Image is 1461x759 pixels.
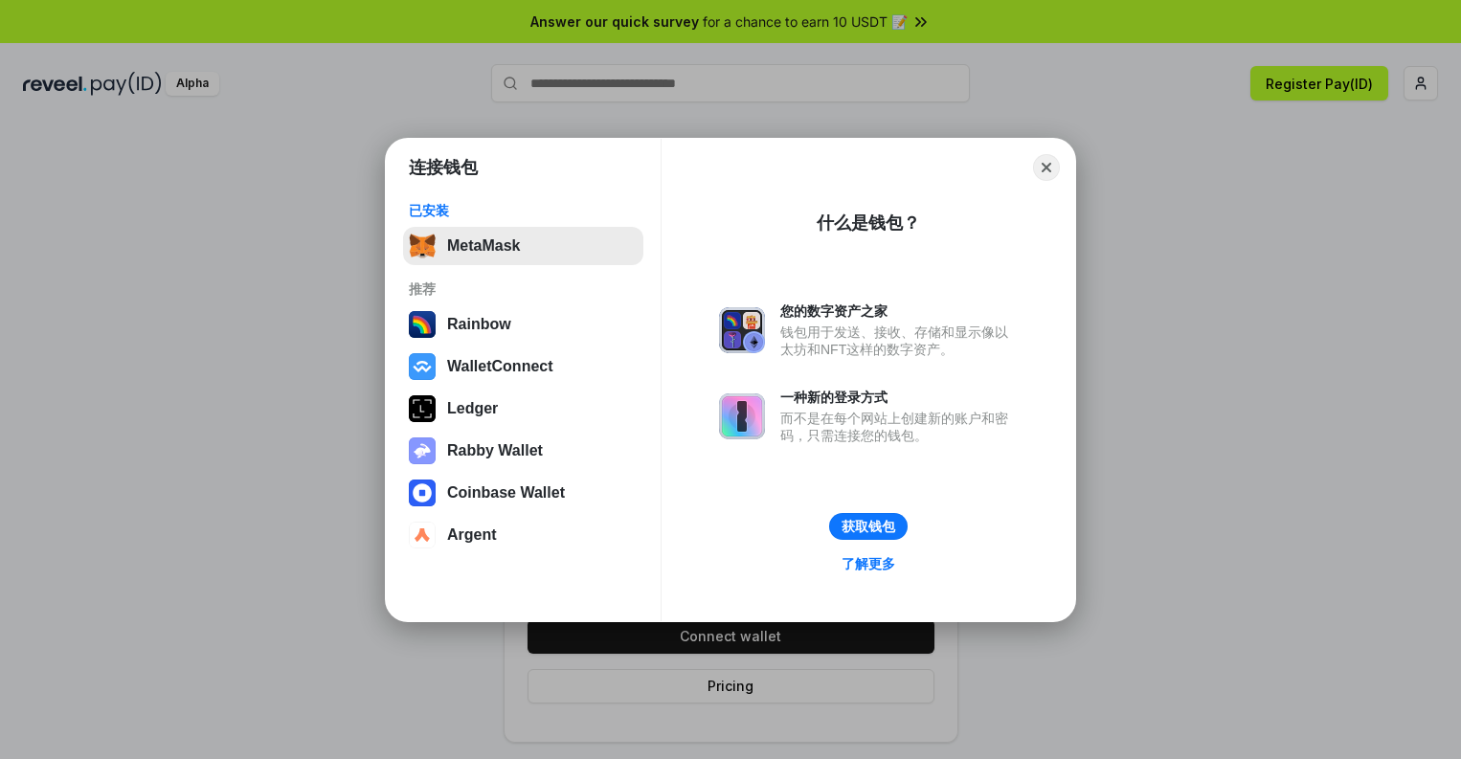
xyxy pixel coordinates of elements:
div: 什么是钱包？ [817,212,920,234]
button: WalletConnect [403,347,643,386]
a: 了解更多 [830,551,907,576]
button: Rainbow [403,305,643,344]
div: 一种新的登录方式 [780,389,1018,406]
button: 获取钱包 [829,513,908,540]
img: svg+xml,%3Csvg%20width%3D%2228%22%20height%3D%2228%22%20viewBox%3D%220%200%2028%2028%22%20fill%3D... [409,480,436,506]
img: svg+xml,%3Csvg%20xmlns%3D%22http%3A%2F%2Fwww.w3.org%2F2000%2Fsvg%22%20fill%3D%22none%22%20viewBox... [719,307,765,353]
div: WalletConnect [447,358,553,375]
button: MetaMask [403,227,643,265]
div: 钱包用于发送、接收、存储和显示像以太坊和NFT这样的数字资产。 [780,324,1018,358]
img: svg+xml,%3Csvg%20width%3D%2228%22%20height%3D%2228%22%20viewBox%3D%220%200%2028%2028%22%20fill%3D... [409,353,436,380]
h1: 连接钱包 [409,156,478,179]
div: 而不是在每个网站上创建新的账户和密码，只需连接您的钱包。 [780,410,1018,444]
div: MetaMask [447,237,520,255]
div: 获取钱包 [842,518,895,535]
div: Coinbase Wallet [447,484,565,502]
div: 已安装 [409,202,638,219]
img: svg+xml,%3Csvg%20width%3D%2228%22%20height%3D%2228%22%20viewBox%3D%220%200%2028%2028%22%20fill%3D... [409,522,436,548]
div: Argent [447,526,497,544]
button: Coinbase Wallet [403,474,643,512]
button: Argent [403,516,643,554]
img: svg+xml,%3Csvg%20xmlns%3D%22http%3A%2F%2Fwww.w3.org%2F2000%2Fsvg%22%20fill%3D%22none%22%20viewBox... [719,393,765,439]
div: 您的数字资产之家 [780,302,1018,320]
img: svg+xml,%3Csvg%20xmlns%3D%22http%3A%2F%2Fwww.w3.org%2F2000%2Fsvg%22%20width%3D%2228%22%20height%3... [409,395,436,422]
img: svg+xml,%3Csvg%20xmlns%3D%22http%3A%2F%2Fwww.w3.org%2F2000%2Fsvg%22%20fill%3D%22none%22%20viewBox... [409,437,436,464]
img: svg+xml,%3Csvg%20width%3D%22120%22%20height%3D%22120%22%20viewBox%3D%220%200%20120%20120%22%20fil... [409,311,436,338]
img: svg+xml,%3Csvg%20fill%3D%22none%22%20height%3D%2233%22%20viewBox%3D%220%200%2035%2033%22%20width%... [409,233,436,259]
div: 了解更多 [842,555,895,572]
div: Rabby Wallet [447,442,543,459]
div: 推荐 [409,280,638,298]
button: Close [1033,154,1060,181]
button: Ledger [403,390,643,428]
button: Rabby Wallet [403,432,643,470]
div: Ledger [447,400,498,417]
div: Rainbow [447,316,511,333]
